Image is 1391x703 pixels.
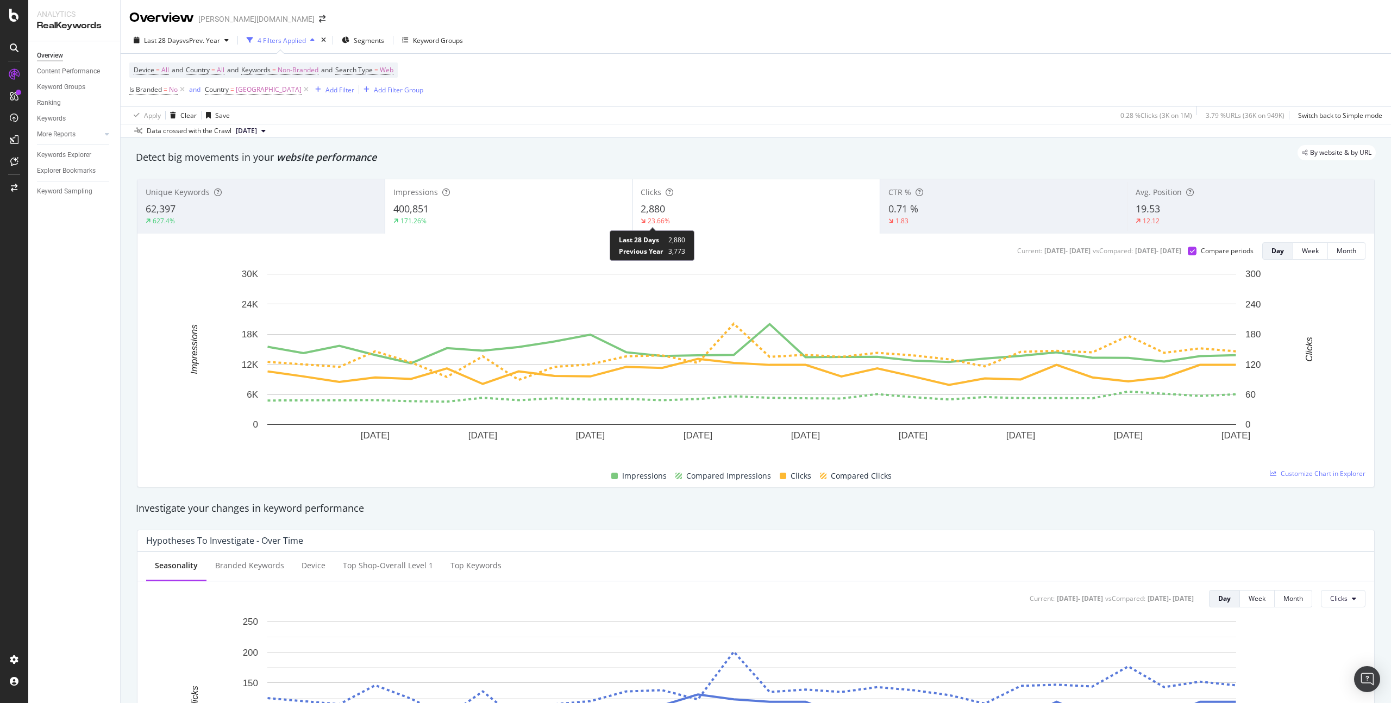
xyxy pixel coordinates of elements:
[337,32,389,49] button: Segments
[1057,594,1103,603] div: [DATE] - [DATE]
[217,62,224,78] span: All
[37,129,76,140] div: More Reports
[183,36,220,45] span: vs Prev. Year
[1298,111,1382,120] div: Switch back to Simple mode
[1093,246,1133,255] div: vs Compared :
[161,62,169,78] span: All
[791,430,820,441] text: [DATE]
[1148,594,1194,603] div: [DATE] - [DATE]
[1337,246,1356,255] div: Month
[1044,246,1091,255] div: [DATE] - [DATE]
[1245,419,1250,430] text: 0
[153,216,175,225] div: 627.4%
[668,235,685,244] span: 2,880
[37,66,100,77] div: Content Performance
[242,299,259,310] text: 24K
[398,32,467,49] button: Keyword Groups
[413,36,463,45] div: Keyword Groups
[37,50,112,61] a: Overview
[186,65,210,74] span: Country
[242,360,259,370] text: 12K
[230,85,234,94] span: =
[1245,360,1261,370] text: 120
[241,65,271,74] span: Keywords
[899,430,928,441] text: [DATE]
[242,32,319,49] button: 4 Filters Applied
[37,129,102,140] a: More Reports
[253,419,258,430] text: 0
[146,535,303,546] div: Hypotheses to Investigate - Over Time
[1270,469,1365,478] a: Customize Chart in Explorer
[247,390,258,400] text: 6K
[335,65,373,74] span: Search Type
[361,430,390,441] text: [DATE]
[129,106,161,124] button: Apply
[198,14,315,24] div: [PERSON_NAME][DOMAIN_NAME]
[1302,246,1319,255] div: Week
[1281,469,1365,478] span: Customize Chart in Explorer
[243,617,258,627] text: 250
[278,62,318,78] span: Non-Branded
[622,469,667,482] span: Impressions
[227,65,239,74] span: and
[215,111,230,120] div: Save
[641,202,665,215] span: 2,880
[374,65,378,74] span: =
[1283,594,1303,603] div: Month
[831,469,892,482] span: Compared Clicks
[129,9,194,27] div: Overview
[393,187,438,197] span: Impressions
[359,83,423,96] button: Add Filter Group
[243,647,258,657] text: 200
[156,65,160,74] span: =
[1245,299,1261,310] text: 240
[1030,594,1055,603] div: Current:
[37,149,112,161] a: Keywords Explorer
[619,247,663,256] span: Previous Year
[37,186,92,197] div: Keyword Sampling
[242,329,259,340] text: 18K
[1206,111,1285,120] div: 3.79 % URLs ( 36K on 949K )
[146,268,1357,457] svg: A chart.
[1321,590,1365,607] button: Clicks
[211,65,215,74] span: =
[791,469,811,482] span: Clicks
[1304,337,1314,362] text: Clicks
[236,126,257,136] span: 2025 Aug. 11th
[374,85,423,95] div: Add Filter Group
[37,50,63,61] div: Overview
[155,560,198,571] div: Seasonality
[354,36,384,45] span: Segments
[37,149,91,161] div: Keywords Explorer
[37,97,112,109] a: Ranking
[242,269,259,279] text: 30K
[1245,390,1256,400] text: 60
[169,82,178,97] span: No
[146,187,210,197] span: Unique Keywords
[1298,145,1376,160] div: legacy label
[37,113,112,124] a: Keywords
[231,124,270,137] button: [DATE]
[1271,246,1284,255] div: Day
[619,235,659,244] span: Last 28 Days
[172,65,183,74] span: and
[1294,106,1382,124] button: Switch back to Simple mode
[1201,246,1254,255] div: Compare periods
[189,324,199,374] text: Impressions
[1006,430,1036,441] text: [DATE]
[166,106,197,124] button: Clear
[37,81,112,93] a: Keyword Groups
[1120,111,1192,120] div: 0.28 % Clicks ( 3K on 1M )
[1017,246,1042,255] div: Current:
[325,85,354,95] div: Add Filter
[189,85,200,94] div: and
[1114,430,1143,441] text: [DATE]
[205,85,229,94] span: Country
[1275,590,1312,607] button: Month
[37,20,111,32] div: RealKeywords
[686,469,771,482] span: Compared Impressions
[164,85,167,94] span: =
[321,65,333,74] span: and
[380,62,393,78] span: Web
